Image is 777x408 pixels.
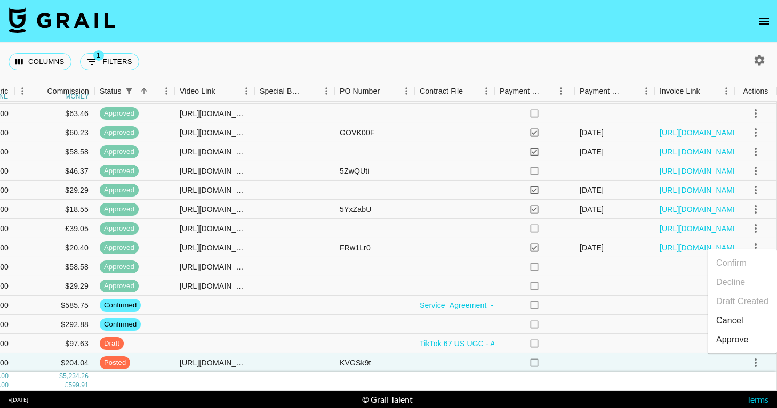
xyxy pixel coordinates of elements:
[660,242,740,253] a: [URL][DOMAIN_NAME]
[14,296,94,315] div: $585.75
[14,276,94,296] div: $29.29
[122,84,137,99] div: 1 active filter
[420,300,616,311] a: Service_Agreement_-_Molly_Russo__US_Campaign_.pdf
[93,50,104,61] span: 1
[580,185,604,195] div: 06/08/2025
[747,354,765,372] button: select merge strategy
[14,83,30,99] button: Menu
[100,357,130,368] span: posted
[14,161,94,181] div: $46.37
[747,85,765,103] button: select merge strategy
[94,81,174,102] div: Status
[100,338,124,348] span: draft
[180,108,249,119] div: https://www.tiktok.com/@hope.elliott_/video/7534786567093718294
[478,83,494,99] button: Menu
[747,143,765,161] button: select merge strategy
[100,204,139,214] span: approved
[660,81,700,102] div: Invoice Link
[580,81,623,102] div: Payment Sent Date
[743,81,768,102] div: Actions
[463,84,478,99] button: Sort
[238,83,254,99] button: Menu
[14,181,94,200] div: $29.29
[700,84,715,99] button: Sort
[100,242,139,252] span: approved
[100,185,139,195] span: approved
[180,146,249,157] div: https://www.tiktok.com/@yallfavouritesagittarius/video/7534061800703266070
[580,242,604,253] div: 10/08/2025
[420,81,463,102] div: Contract File
[414,81,494,102] div: Contract File
[137,84,151,99] button: Sort
[580,146,604,157] div: 04/08/2025
[747,200,765,218] button: select merge strategy
[660,185,740,195] a: [URL][DOMAIN_NAME]
[574,81,654,102] div: Payment Sent Date
[100,300,141,310] span: confirmed
[340,204,371,215] div: 5YxZabU
[334,81,414,102] div: PO Number
[14,238,94,257] div: $20.40
[100,281,139,291] span: approved
[14,219,94,238] div: £39.05
[122,84,137,99] button: Show filters
[340,166,370,176] div: 5ZwQUti
[747,181,765,199] button: select merge strategy
[100,81,122,102] div: Status
[14,334,94,353] div: $97.63
[340,357,371,368] div: KVGSk9t
[14,104,94,123] div: $63.46
[541,84,556,99] button: Sort
[660,127,740,138] a: [URL][DOMAIN_NAME]
[180,357,249,368] div: https://www.instagram.com/p/DNOiWNbo9Uz/
[747,239,765,257] button: select merge strategy
[80,53,139,70] button: Show filters
[63,372,89,381] div: 5,234.26
[747,394,768,404] a: Terms
[158,83,174,99] button: Menu
[100,146,139,157] span: approved
[14,353,94,372] div: $204.04
[638,83,654,99] button: Menu
[65,381,69,390] div: £
[180,242,249,253] div: https://www.instagram.com/reel/DNEMG05Kcwq/?igsh=MTQ3d2k4amN4MzRr
[100,108,139,118] span: approved
[340,127,375,138] div: GOVK00F
[32,84,47,99] button: Sort
[340,81,380,102] div: PO Number
[65,93,89,100] div: money
[180,281,249,291] div: https://www.tiktok.com/@delvinaahm/video/7537383525440326934
[747,219,765,238] button: select merge strategy
[14,142,94,161] div: $58.58
[660,146,740,157] a: [URL][DOMAIN_NAME]
[340,242,371,253] div: FRw1Lr0
[180,223,249,234] div: https://www.tiktok.com/@fiddyrhett/video/7536908334109134102?_r=1&_t=ZN-8yl7YoFF8Ja
[14,257,94,276] div: $58.58
[708,311,777,330] li: Cancel
[380,84,395,99] button: Sort
[174,81,254,102] div: Video Link
[303,84,318,99] button: Sort
[716,333,749,346] div: Approve
[718,83,734,99] button: Menu
[734,81,777,102] div: Actions
[660,204,740,215] a: [URL][DOMAIN_NAME]
[660,223,740,234] a: [URL][DOMAIN_NAME]
[100,127,139,137] span: approved
[100,166,139,176] span: approved
[494,81,574,102] div: Payment Sent
[553,83,569,99] button: Menu
[9,53,71,70] button: Select columns
[420,338,587,349] a: TikTok 67 US UGC - Agreement (mollyrrusso).pdf
[623,84,638,99] button: Sort
[100,319,141,329] span: confirmed
[654,81,734,102] div: Invoice Link
[660,166,740,176] a: [URL][DOMAIN_NAME]
[500,81,541,102] div: Payment Sent
[59,372,63,381] div: $
[47,81,89,102] div: Commission
[180,262,249,272] div: https://www.tiktok.com/@yallfavouritesagittarius/video/7537414324042698006
[580,204,604,215] div: 06/08/2025
[9,7,115,33] img: Grail Talent
[100,262,139,272] span: approved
